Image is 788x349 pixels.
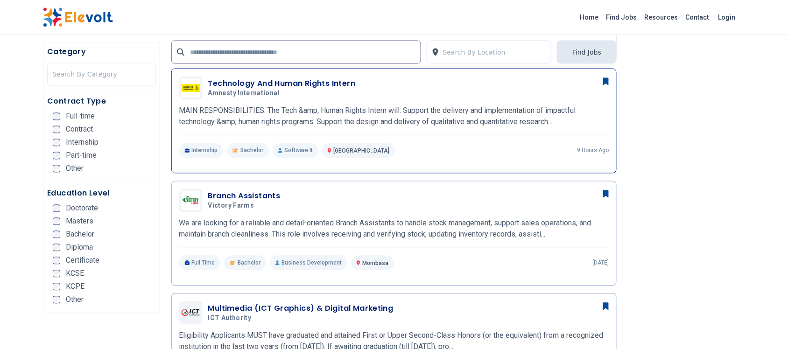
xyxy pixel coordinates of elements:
[66,244,93,251] span: Diploma
[66,283,84,291] span: KCPE
[577,147,609,154] p: 9 hours ago
[182,79,200,98] img: Amnesty International
[208,90,280,98] span: Amnesty International
[66,165,84,173] span: Other
[333,148,389,154] span: [GEOGRAPHIC_DATA]
[53,113,60,120] input: Full-time
[179,218,609,240] p: We are looking for a reliable and detail-oriented Branch Assistants to handle stock management, s...
[53,283,60,291] input: KCPE
[362,260,388,267] span: Mombasa
[53,165,60,173] input: Other
[179,105,609,128] p: MAIN RESPONSIBILITIES: The Tech &amp; Human Rights Intern will: Support the delivery and implemen...
[53,139,60,147] input: Internship
[66,205,98,212] span: Doctorate
[577,10,603,25] a: Home
[66,231,94,238] span: Bachelor
[179,77,609,158] a: Amnesty InternationalTechnology And Human Rights InternAmnesty InternationalMAIN RESPONSIBILITIES...
[557,41,617,64] button: Find Jobs
[66,126,93,133] span: Contract
[603,10,641,25] a: Find Jobs
[182,309,200,317] img: ICT Authority
[208,78,356,90] h3: Technology And Human Rights Intern
[179,189,609,271] a: Victory FarmsBranch AssistantsVictory FarmsWe are looking for a reliable and detail-oriented Bran...
[66,152,97,160] span: Part-time
[66,113,95,120] span: Full-time
[238,259,260,267] span: Bachelor
[208,202,254,210] span: Victory Farms
[628,42,745,322] iframe: Advertisement
[182,191,200,210] img: Victory Farms
[43,7,113,27] img: Elevolt
[66,218,93,225] span: Masters
[53,126,60,133] input: Contract
[641,10,682,25] a: Resources
[713,8,741,27] a: Login
[53,152,60,160] input: Part-time
[741,304,788,349] iframe: Chat Widget
[53,218,60,225] input: Masters
[47,188,156,199] h5: Education Level
[66,296,84,304] span: Other
[53,296,60,304] input: Other
[240,147,263,154] span: Bachelor
[47,96,156,107] h5: Contract Type
[208,303,394,314] h3: Multimedia (ICT Graphics) & Digital Marketing
[66,270,84,278] span: KCSE
[53,231,60,238] input: Bachelor
[66,257,99,265] span: Certificate
[208,314,252,323] span: ICT Authority
[179,143,224,158] p: Internship
[592,259,609,267] p: [DATE]
[270,256,347,271] p: Business Development
[273,143,318,158] p: Software It
[53,257,60,265] input: Certificate
[53,244,60,251] input: Diploma
[208,191,281,202] h3: Branch Assistants
[53,205,60,212] input: Doctorate
[47,46,156,57] h5: Category
[682,10,713,25] a: Contact
[179,256,221,271] p: Full Time
[53,270,60,278] input: KCSE
[66,139,98,147] span: Internship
